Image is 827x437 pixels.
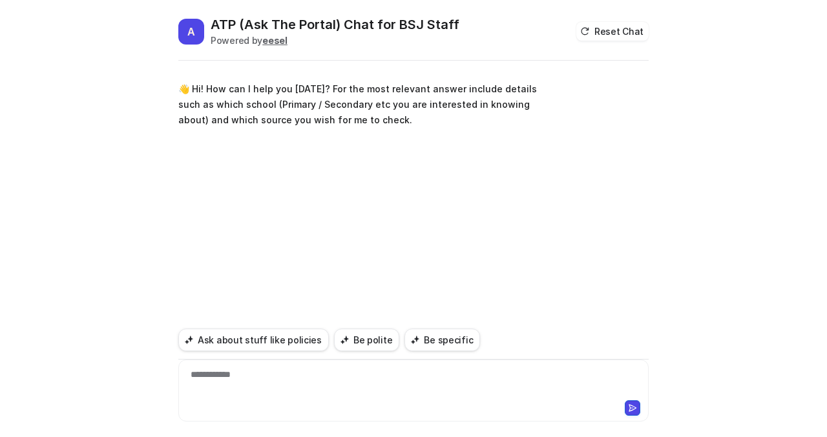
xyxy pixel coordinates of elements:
button: Reset Chat [576,22,649,41]
span: A [178,19,204,45]
button: Be specific [404,329,480,351]
div: Powered by [211,34,459,47]
p: 👋 Hi! How can I help you [DATE]? For the most relevant answer include details such as which schoo... [178,81,556,128]
b: eesel [262,35,288,46]
h2: ATP (Ask The Portal) Chat for BSJ Staff [211,15,459,34]
button: Be polite [334,329,399,351]
button: Ask about stuff like policies [178,329,329,351]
